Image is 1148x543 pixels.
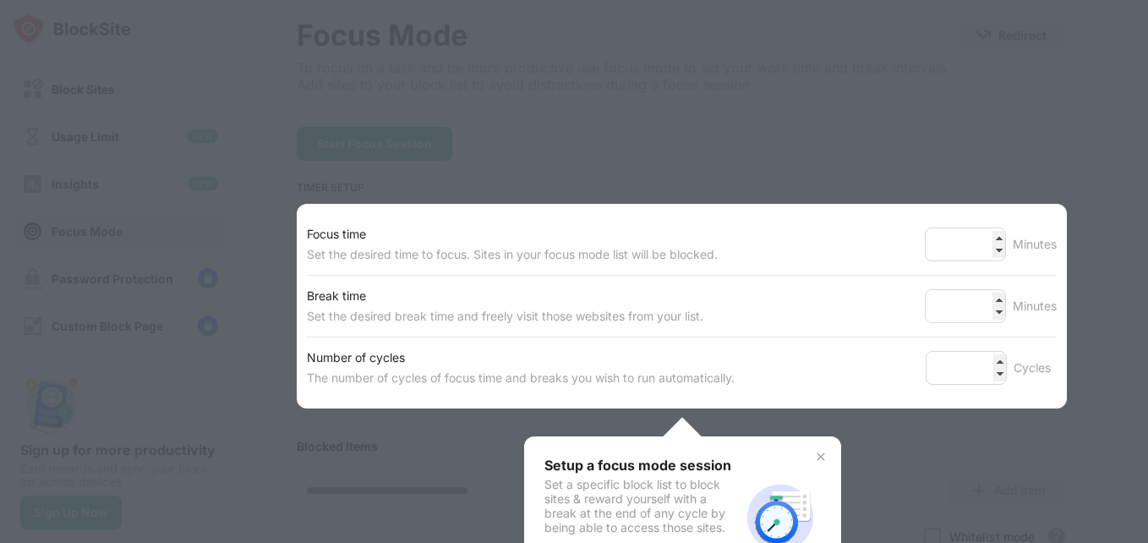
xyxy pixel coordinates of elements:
[814,450,828,463] img: x-button.svg
[307,368,735,388] div: The number of cycles of focus time and breaks you wish to run automatically.
[307,348,735,368] div: Number of cycles
[544,477,740,535] div: Set a specific block list to block sites & reward yourself with a break at the end of any cycle b...
[307,224,718,244] div: Focus time
[544,457,740,474] div: Setup a focus mode session
[307,286,703,306] div: Break time
[307,244,718,265] div: Set the desired time to focus. Sites in your focus mode list will be blocked.
[1014,358,1057,378] div: Cycles
[307,306,703,326] div: Set the desired break time and freely visit those websites from your list.
[1013,296,1057,316] div: Minutes
[1013,234,1057,255] div: Minutes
